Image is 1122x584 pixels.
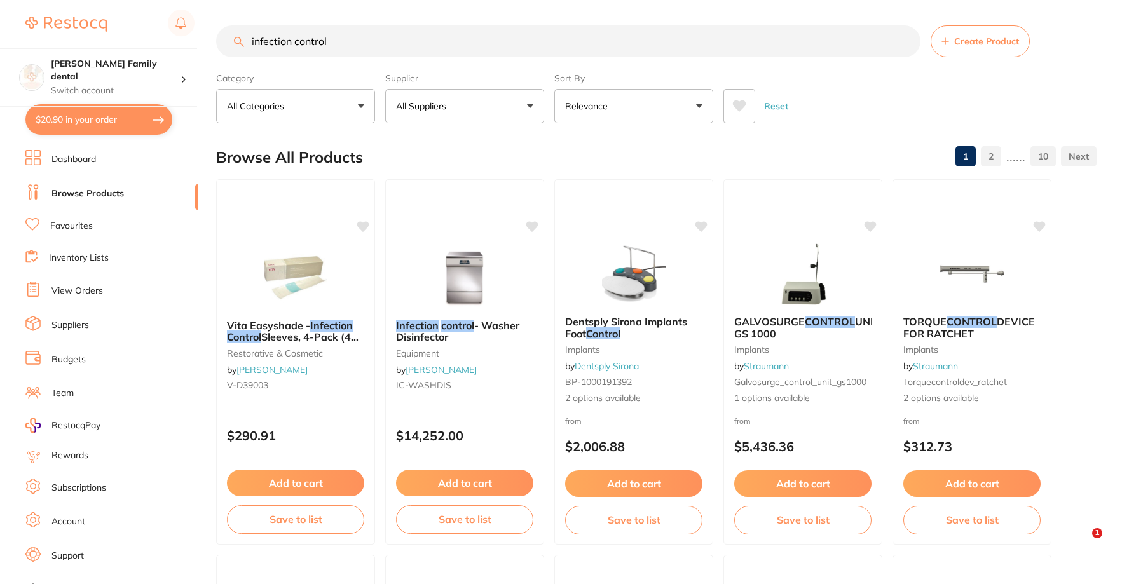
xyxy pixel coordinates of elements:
[744,360,789,372] a: Straumann
[396,379,451,391] span: IC-WASHDIS
[25,418,100,433] a: RestocqPay
[227,428,364,443] p: $290.91
[586,327,620,340] em: Control
[406,364,477,376] a: [PERSON_NAME]
[734,416,751,426] span: from
[51,482,106,494] a: Subscriptions
[903,344,1041,355] small: implants
[955,144,976,169] a: 1
[385,89,544,123] button: All Suppliers
[227,379,268,391] span: V-D39003
[51,187,124,200] a: Browse Products
[762,242,844,306] img: GALVOSURGE CONTROL UNIT GS 1000
[227,364,308,376] span: by
[565,360,639,372] span: by
[565,439,702,454] p: $2,006.88
[227,470,364,496] button: Add to cart
[216,89,375,123] button: All Categories
[1092,528,1102,538] span: 1
[51,353,86,366] a: Budgets
[227,505,364,533] button: Save to list
[396,364,477,376] span: by
[25,17,107,32] img: Restocq Logo
[592,242,675,306] img: Dentsply Sirona Implants Foot Control
[227,330,261,343] em: Control
[396,470,533,496] button: Add to cart
[216,25,920,57] input: Search Products
[51,58,181,83] h4: Westbrook Family dental
[734,316,872,339] b: GALVOSURGE CONTROL UNIT GS 1000
[734,360,789,372] span: by
[51,285,103,297] a: View Orders
[441,319,474,332] em: control
[396,505,533,533] button: Save to list
[227,330,359,355] span: Sleeves, 4-Pack (40 per pack)
[565,316,702,339] b: Dentsply Sirona Implants Foot Control
[385,72,544,84] label: Supplier
[734,344,872,355] small: implants
[903,470,1041,497] button: Add to cart
[423,246,506,309] img: Infection control- Washer Disinfector
[903,316,1041,339] b: TORQUE CONTROL DEVICE FOR RATCHET
[49,252,109,264] a: Inventory Lists
[51,387,74,400] a: Team
[575,360,639,372] a: Dentsply Sirona
[734,470,872,497] button: Add to cart
[25,418,41,433] img: RestocqPay
[254,246,337,309] img: Vita Easyshade - Infection Control Sleeves, 4-Pack (40 per pack)
[903,376,1007,388] span: torquecontroldev_ratchet
[51,550,84,562] a: Support
[565,315,687,339] span: Dentsply Sirona Implants Foot
[931,25,1030,57] button: Create Product
[734,392,872,405] span: 1 options available
[565,100,613,112] p: Relevance
[50,220,93,233] a: Favourites
[565,506,702,534] button: Save to list
[51,515,85,528] a: Account
[565,416,582,426] span: from
[913,360,958,372] a: Straumann
[25,10,107,39] a: Restocq Logo
[1030,144,1056,169] a: 10
[903,392,1041,405] span: 2 options available
[805,315,855,328] em: CONTROL
[734,376,866,388] span: galvosurge_control_unit_gs1000
[216,72,375,84] label: Category
[396,428,533,443] p: $14,252.00
[227,348,364,358] small: restorative & cosmetic
[51,449,88,462] a: Rewards
[1066,528,1097,559] iframe: Intercom live chat
[565,470,702,497] button: Add to cart
[554,89,713,123] button: Relevance
[931,242,1013,306] img: TORQUE CONTROL DEVICE FOR RATCHET
[227,100,289,112] p: All Categories
[734,439,872,454] p: $5,436.36
[396,100,451,112] p: All Suppliers
[236,364,308,376] a: [PERSON_NAME]
[396,319,439,332] em: Infection
[734,315,805,328] span: GALVOSURGE
[903,416,920,426] span: from
[396,348,533,358] small: equipment
[760,89,792,123] button: Reset
[903,506,1041,534] button: Save to list
[51,85,181,97] p: Switch account
[565,344,702,355] small: implants
[25,104,172,135] button: $20.90 in your order
[227,319,310,332] span: Vita Easyshade -
[20,65,44,89] img: Westbrook Family dental
[903,315,947,328] span: TORQUE
[947,315,997,328] em: CONTROL
[51,319,89,332] a: Suppliers
[216,149,363,166] h2: Browse All Products
[1006,149,1025,164] p: ......
[396,319,519,343] span: - Washer Disinfector
[310,319,353,332] em: Infection
[396,320,533,343] b: Infection control- Washer Disinfector
[227,320,364,343] b: Vita Easyshade - Infection Control Sleeves, 4-Pack (40 per pack)
[554,72,713,84] label: Sort By
[51,419,100,432] span: RestocqPay
[981,144,1001,169] a: 2
[903,315,1035,339] span: DEVICE FOR RATCHET
[51,153,96,166] a: Dashboard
